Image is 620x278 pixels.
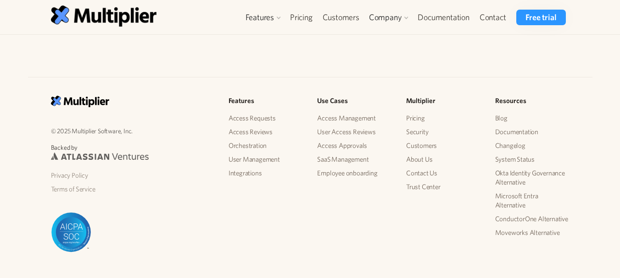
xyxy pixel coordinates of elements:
h5: Use Cases [317,96,391,106]
div: Features [241,10,285,25]
a: Access Reviews [229,125,303,139]
a: Moveworks Alternative [495,226,570,240]
a: Okta Identity Governance Alternative [495,166,570,189]
a: System Status [495,153,570,166]
div: Company [369,12,402,23]
a: Orchestration [229,139,303,153]
a: Access Requests [229,111,303,125]
a: User Access Reviews [317,125,391,139]
a: Free trial [516,10,565,25]
a: Employee onboarding [317,166,391,180]
a: Documentation [495,125,570,139]
h5: Resources [495,96,570,106]
a: Contact Us [406,166,480,180]
a: Access Management [317,111,391,125]
a: Pricing [406,111,480,125]
h5: Features [229,96,303,106]
h5: Multiplier [406,96,480,106]
a: Customers [406,139,480,153]
a: Security [406,125,480,139]
a: Trust Center [406,180,480,194]
a: About Us [406,153,480,166]
p: © 2025 Multiplier Software, Inc. [51,125,214,136]
a: Integrations [229,166,303,180]
a: Privacy Policy [51,169,214,182]
a: SaaS Management [317,153,391,166]
a: Customers [318,10,364,25]
a: Contact [475,10,511,25]
a: Access Approvals [317,139,391,153]
div: Features [246,12,274,23]
div: Company [364,10,413,25]
a: Microsoft Entra Alternative [495,189,570,212]
a: User Management [229,153,303,166]
p: Backed by [51,143,214,153]
a: ConductorOne Alternative [495,212,570,226]
a: Changelog [495,139,570,153]
a: Terms of Service [51,182,214,196]
a: Blog [495,111,570,125]
a: Documentation [413,10,474,25]
a: Pricing [285,10,318,25]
